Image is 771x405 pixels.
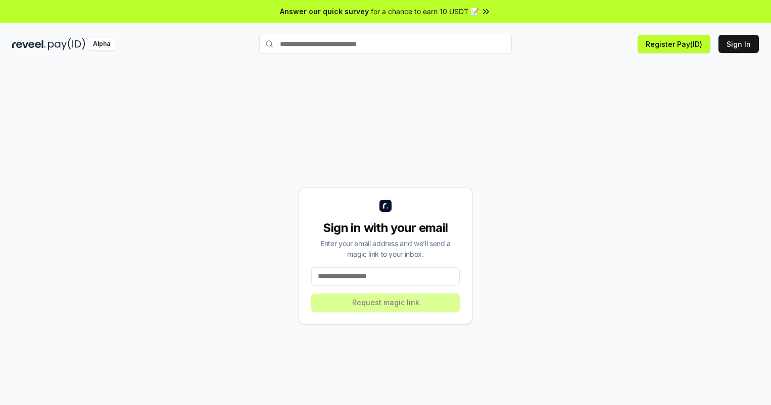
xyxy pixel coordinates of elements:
button: Sign In [718,35,759,53]
div: Sign in with your email [311,220,460,236]
button: Register Pay(ID) [638,35,710,53]
div: Enter your email address and we’ll send a magic link to your inbox. [311,238,460,259]
div: Alpha [87,38,116,50]
img: logo_small [379,200,392,212]
img: reveel_dark [12,38,46,50]
span: Answer our quick survey [280,6,369,17]
img: pay_id [48,38,85,50]
span: for a chance to earn 10 USDT 📝 [371,6,479,17]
